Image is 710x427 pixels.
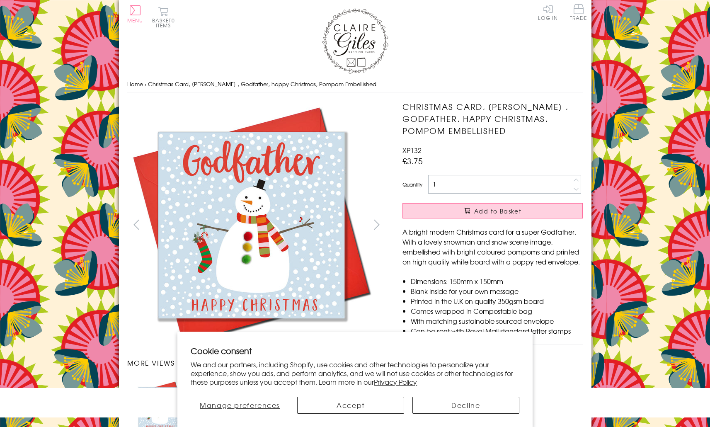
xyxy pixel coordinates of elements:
span: £3.75 [402,155,423,167]
a: Log In [538,4,558,20]
li: Can be sent with Royal Mail standard letter stamps [411,326,583,336]
button: Menu [127,5,143,23]
a: Privacy Policy [374,377,417,387]
h1: Christmas Card, [PERSON_NAME] , Godfather, happy Christmas, Pompom Embellished [402,101,583,136]
nav: breadcrumbs [127,76,583,93]
button: Decline [412,397,519,414]
span: Manage preferences [200,400,280,410]
a: Home [127,80,143,88]
span: 0 items [156,17,175,29]
button: Basket0 items [152,7,175,28]
img: Christmas Card, Snowman , Godfather, happy Christmas, Pompom Embellished [386,101,635,349]
li: Blank inside for your own message [411,286,583,296]
img: Christmas Card, Snowman , Godfather, happy Christmas, Pompom Embellished [127,101,376,349]
li: With matching sustainable sourced envelope [411,316,583,326]
button: prev [127,215,146,234]
span: Christmas Card, [PERSON_NAME] , Godfather, happy Christmas, Pompom Embellished [148,80,376,88]
li: Printed in the U.K on quality 350gsm board [411,296,583,306]
li: Comes wrapped in Compostable bag [411,306,583,316]
button: Accept [297,397,404,414]
button: Add to Basket [402,203,583,218]
button: Manage preferences [191,397,289,414]
h3: More views [127,358,386,368]
p: A bright modern Christmas card for a super Godfather. With a lovely snowman and snow scene image,... [402,227,583,267]
span: XP132 [402,145,422,155]
span: › [145,80,146,88]
span: Trade [570,4,587,20]
span: Add to Basket [474,207,521,215]
span: Menu [127,17,143,24]
p: We and our partners, including Shopify, use cookies and other technologies to personalize your ex... [191,360,519,386]
button: next [367,215,386,234]
h2: Cookie consent [191,345,519,357]
a: Trade [570,4,587,22]
img: Claire Giles Greetings Cards [322,8,388,74]
label: Quantity [402,181,422,188]
li: Dimensions: 150mm x 150mm [411,276,583,286]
